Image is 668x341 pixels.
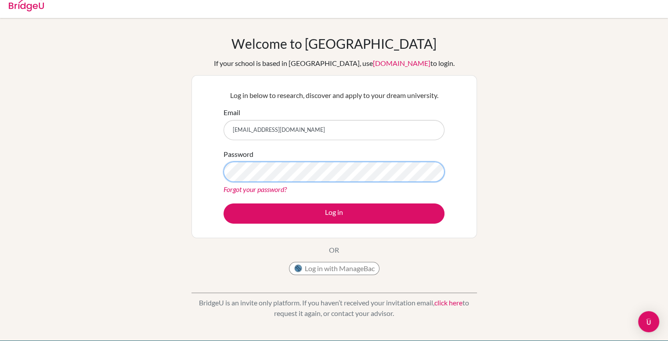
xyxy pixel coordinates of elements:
[224,185,287,193] a: Forgot your password?
[224,149,253,160] label: Password
[214,58,455,69] div: If your school is based in [GEOGRAPHIC_DATA], use to login.
[224,90,444,101] p: Log in below to research, discover and apply to your dream university.
[373,59,430,67] a: [DOMAIN_NAME]
[289,262,379,275] button: Log in with ManageBac
[224,203,444,224] button: Log in
[329,245,339,255] p: OR
[434,298,462,307] a: click here
[191,297,477,319] p: BridgeU is an invite only platform. If you haven’t received your invitation email, to request it ...
[224,107,240,118] label: Email
[638,311,659,332] div: Open Intercom Messenger
[231,36,437,51] h1: Welcome to [GEOGRAPHIC_DATA]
